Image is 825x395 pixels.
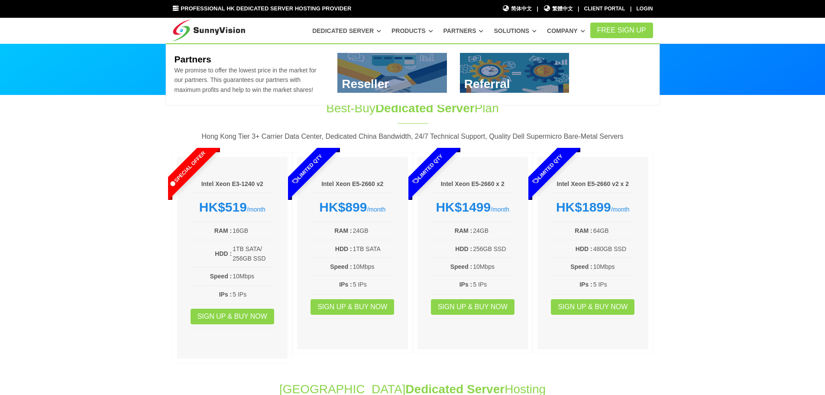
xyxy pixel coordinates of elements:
a: Sign up & Buy Now [431,299,514,315]
a: 简体中文 [502,5,532,13]
h6: Intel Xeon E5-2660 v2 x 2 [550,180,635,189]
li: | [578,5,579,13]
td: 24GB [472,225,515,236]
span: We promise to offer the lowest price in the market for our partners. This guarantees our partners... [174,67,316,93]
a: Sign up & Buy Now [311,299,394,315]
b: IPs : [459,281,472,288]
b: Partners [174,54,211,64]
b: RAM : [214,227,232,234]
td: 5 IPs [353,279,395,290]
a: 繁體中文 [543,5,573,13]
td: 16GB [232,225,275,236]
b: RAM : [575,227,592,234]
td: 10Mbps [593,261,635,272]
li: | [630,5,631,13]
b: RAM : [455,227,472,234]
strong: HK$1899 [556,200,611,214]
td: 10Mbps [353,261,395,272]
b: Speed : [330,263,352,270]
td: 24GB [353,225,395,236]
h6: Intel Xeon E3-1240 v2 [190,180,275,189]
div: Partners [166,43,660,105]
td: 1TB SATA [353,244,395,254]
div: /month [310,199,395,215]
b: HDD : [335,245,352,252]
b: IPs : [219,291,232,298]
td: 5 IPs [593,279,635,290]
td: 5 IPs [232,289,275,300]
a: Solutions [494,23,537,39]
a: Dedicated Server [312,23,381,39]
td: 10Mbps [472,261,515,272]
li: | [537,5,538,13]
td: 64GB [593,225,635,236]
a: Sign up & Buy Now [551,299,634,315]
div: /month [550,199,635,215]
span: Limited Qty [391,133,464,206]
a: Client Portal [584,6,625,12]
strong: HK$519 [199,200,247,214]
b: IPs : [579,281,592,288]
div: /month [430,199,515,215]
a: Company [547,23,585,39]
h1: Best-Buy Plan [269,100,557,117]
span: Dedicated Server [375,101,475,115]
b: Speed : [570,263,592,270]
b: Speed : [450,263,472,270]
span: Limited Qty [511,133,584,206]
b: RAM : [334,227,352,234]
span: Professional HK Dedicated Server Hosting Provider [181,5,351,12]
a: Products [391,23,433,39]
td: 480GB SSD [593,244,635,254]
p: Hong Kong Tier 3+ Carrier Data Center, Dedicated China Bandwidth, 24/7 Technical Support, Quality... [172,131,653,142]
h6: Intel Xeon E5-2660 x2 [310,180,395,189]
strong: HK$1499 [436,200,491,214]
b: HDD : [576,245,592,252]
h6: Intel Xeon E5-2660 x 2 [430,180,515,189]
td: 10Mbps [232,271,275,281]
a: Sign up & Buy Now [191,309,274,324]
a: Login [637,6,653,12]
b: Speed : [210,273,232,280]
a: FREE Sign Up [590,23,653,38]
span: Special Offer [151,133,223,206]
a: Partners [443,23,484,39]
td: 1TB SATA/ 256GB SSD [232,244,275,264]
b: HDD : [455,245,472,252]
td: 256GB SSD [472,244,515,254]
b: HDD : [215,250,232,257]
b: IPs : [339,281,352,288]
strong: HK$899 [319,200,367,214]
td: 5 IPs [472,279,515,290]
div: /month [190,199,275,215]
span: Limited Qty [271,133,344,206]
